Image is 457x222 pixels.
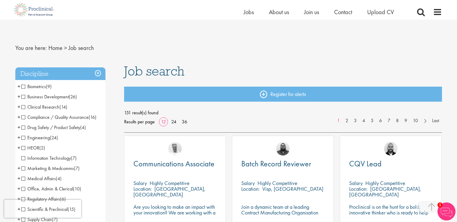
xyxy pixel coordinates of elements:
span: (7) [71,155,77,161]
span: Batch Record Reviewer [241,159,311,169]
span: Communications Associate [133,159,215,169]
span: Location: [133,185,152,192]
a: CQV Lead [349,160,432,168]
span: + [17,123,20,132]
span: Regulatory Affairs [21,196,66,202]
a: Jobs [244,8,254,16]
a: Upload CV [367,8,394,16]
span: Job search [69,44,94,52]
a: 8 [393,117,402,124]
span: + [17,164,20,173]
a: Communications Associate [133,160,217,168]
span: 1 [437,202,443,208]
span: Information Technology [21,155,77,161]
span: Location: [241,185,260,192]
span: Compliance / Quality Assurance [21,114,89,120]
span: Business Development [21,94,69,100]
span: > [64,44,67,52]
a: Last [429,117,442,124]
span: + [17,102,20,111]
span: HEOR [21,145,45,151]
span: Office, Admin & Clerical [21,186,73,192]
span: (4) [80,124,86,131]
a: 10 [410,117,421,124]
span: (26) [69,94,77,100]
span: Drug Safety / Product Safety [21,124,86,131]
span: Drug Safety / Product Safety [21,124,80,131]
p: [GEOGRAPHIC_DATA], [GEOGRAPHIC_DATA] [349,185,421,198]
a: 7 [385,117,393,124]
span: (7) [74,165,80,171]
span: Marketing & Medcomms [21,165,80,171]
a: 6 [376,117,385,124]
span: Marketing & Medcomms [21,165,74,171]
span: Salary [241,180,255,187]
span: + [17,174,20,183]
span: CQV Lead [349,159,382,169]
img: Ashley Bennett [276,142,290,156]
span: (9) [46,83,52,90]
span: Biometrics [21,83,52,90]
span: Compliance / Quality Assurance [21,114,96,120]
a: Join us [304,8,319,16]
a: 2 [343,117,351,124]
img: Jordan Kiely [384,142,398,156]
span: Medical Affairs [21,175,56,182]
a: About us [269,8,289,16]
span: Salary [133,180,147,187]
span: Engineering [21,134,50,141]
span: + [17,92,20,101]
p: Highly Competitive [150,180,190,187]
span: Job search [124,63,184,79]
img: Chatbot [437,202,455,220]
span: (2) [39,145,45,151]
a: 36 [180,119,189,125]
span: (10) [73,186,81,192]
p: Highly Competitive [365,180,405,187]
span: + [17,82,20,91]
span: (24) [50,134,58,141]
span: Salary [349,180,363,187]
span: Biometrics [21,83,46,90]
span: + [17,133,20,142]
span: 151 result(s) found [124,108,442,117]
span: Regulatory Affairs [21,196,60,202]
span: + [17,194,20,203]
span: Office, Admin & Clerical [21,186,81,192]
a: 1 [334,117,343,124]
span: Medical Affairs [21,175,62,182]
p: Visp, [GEOGRAPHIC_DATA] [262,185,323,192]
span: (14) [59,104,67,110]
p: Highly Competitive [257,180,297,187]
span: (16) [89,114,96,120]
span: + [17,113,20,122]
h3: Discipline [15,67,105,80]
span: Clinical Research [21,104,59,110]
a: breadcrumb link [48,44,62,52]
a: Contact [334,8,352,16]
p: [GEOGRAPHIC_DATA], [GEOGRAPHIC_DATA] [133,185,206,198]
span: Information Technology [21,155,71,161]
span: Business Development [21,94,77,100]
a: 24 [169,119,178,125]
span: Engineering [21,134,58,141]
a: 3 [351,117,360,124]
span: + [17,143,20,152]
span: Location: [349,185,367,192]
a: 12 [159,119,168,125]
span: You are here: [15,44,47,52]
a: 4 [359,117,368,124]
span: (4) [56,175,62,182]
a: Batch Record Reviewer [241,160,324,168]
iframe: reCAPTCHA [4,200,81,218]
img: Joshua Bye [168,142,182,156]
